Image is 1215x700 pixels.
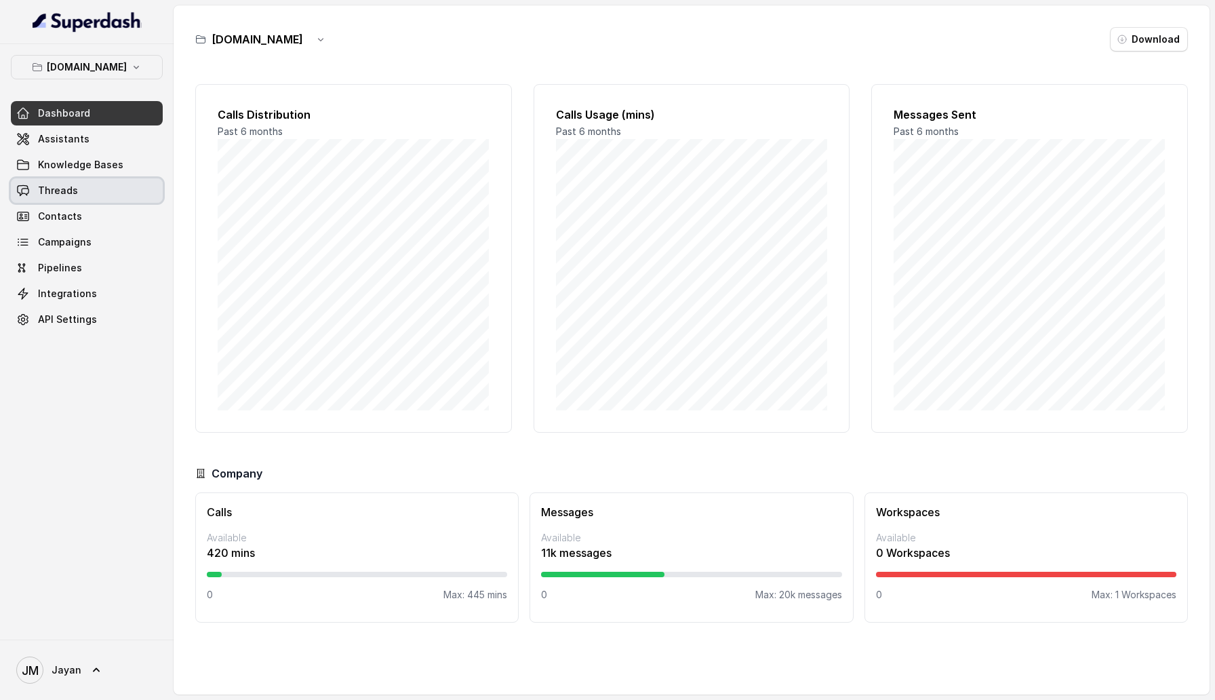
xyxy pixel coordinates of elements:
span: Past 6 months [556,125,621,137]
img: light.svg [33,11,142,33]
a: Contacts [11,204,163,229]
button: Download [1110,27,1188,52]
a: Pipelines [11,256,163,280]
a: API Settings [11,307,163,332]
p: 0 Workspaces [876,545,1176,561]
p: 0 [541,588,547,602]
p: Max: 20k messages [755,588,842,602]
p: 11k messages [541,545,841,561]
h2: Calls Distribution [218,106,490,123]
h3: Calls [207,504,507,520]
span: Campaigns [38,235,92,249]
a: Campaigns [11,230,163,254]
h2: Messages Sent [894,106,1166,123]
span: Knowledge Bases [38,158,123,172]
p: [DOMAIN_NAME] [47,59,127,75]
p: Max: 445 mins [443,588,507,602]
span: API Settings [38,313,97,326]
h3: Workspaces [876,504,1176,520]
p: Max: 1 Workspaces [1092,588,1176,602]
span: Pipelines [38,261,82,275]
p: 0 [207,588,213,602]
a: Integrations [11,281,163,306]
p: Available [876,531,1176,545]
text: JM [22,663,39,678]
p: 0 [876,588,882,602]
h3: Messages [541,504,841,520]
p: Available [541,531,841,545]
a: Knowledge Bases [11,153,163,177]
p: 420 mins [207,545,507,561]
p: Available [207,531,507,545]
a: Threads [11,178,163,203]
span: Past 6 months [894,125,959,137]
span: Jayan [52,663,81,677]
h3: [DOMAIN_NAME] [212,31,303,47]
span: Threads [38,184,78,197]
button: [DOMAIN_NAME] [11,55,163,79]
h2: Calls Usage (mins) [556,106,828,123]
span: Dashboard [38,106,90,120]
a: Jayan [11,651,163,689]
a: Dashboard [11,101,163,125]
span: Integrations [38,287,97,300]
span: Assistants [38,132,89,146]
h3: Company [212,465,262,482]
span: Past 6 months [218,125,283,137]
a: Assistants [11,127,163,151]
span: Contacts [38,210,82,223]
